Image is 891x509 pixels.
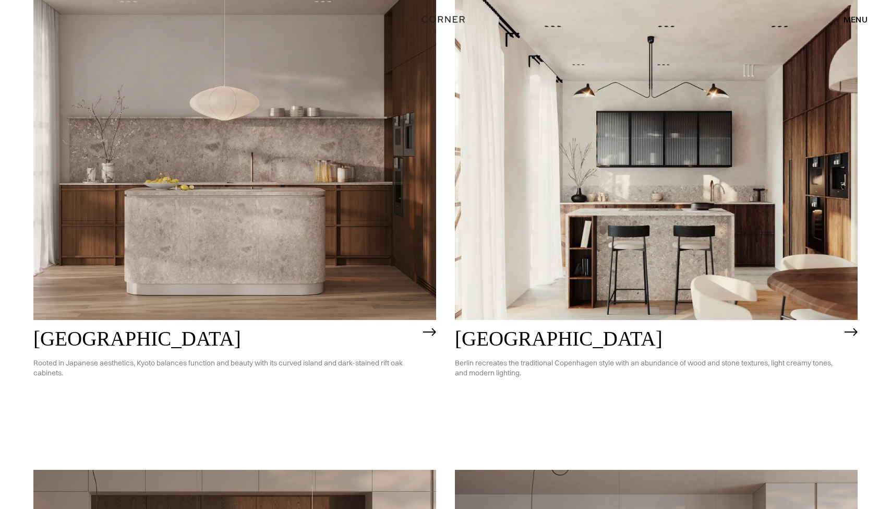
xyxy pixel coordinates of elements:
h2: [GEOGRAPHIC_DATA] [33,328,418,350]
div: menu [833,10,868,28]
h2: [GEOGRAPHIC_DATA] [455,328,839,350]
a: home [407,13,484,26]
p: Berlin recreates the traditional Copenhagen style with an abundance of wood and stone textures, l... [455,350,839,386]
p: Rooted in Japanese aesthetics, Kyoto balances function and beauty with its curved island and dark... [33,350,418,386]
div: menu [844,15,868,23]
